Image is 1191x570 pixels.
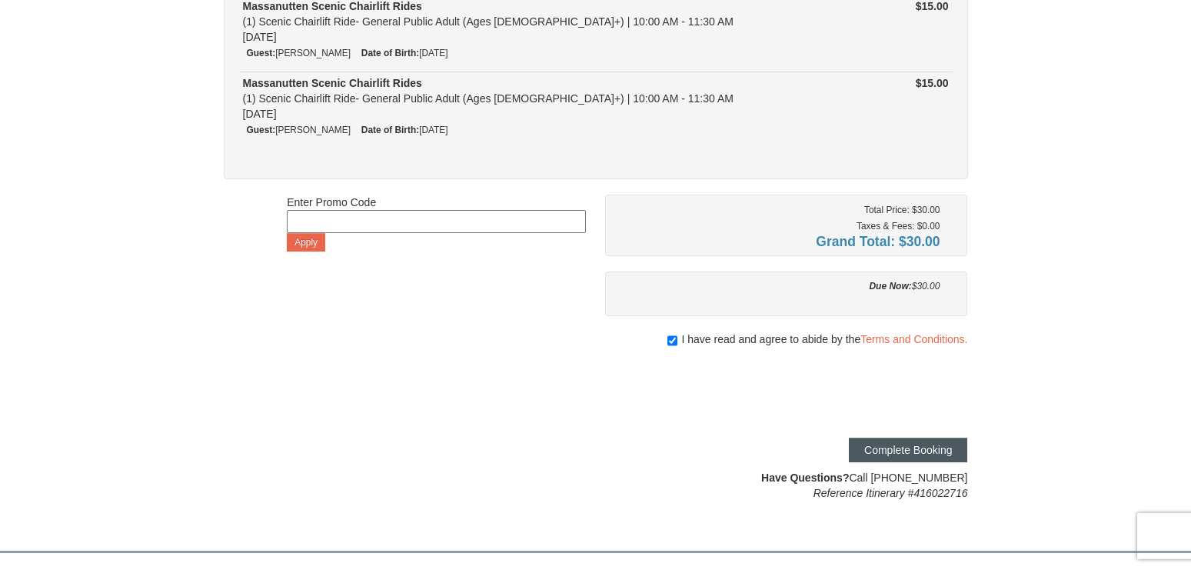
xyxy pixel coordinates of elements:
[247,48,276,58] strong: Guest:
[361,48,419,58] strong: Date of Birth:
[287,233,325,252] button: Apply
[247,125,351,135] small: [PERSON_NAME]
[761,472,849,484] strong: Have Questions?
[247,125,276,135] strong: Guest:
[361,48,448,58] small: [DATE]
[287,195,586,252] div: Enter Promo Code
[857,221,940,232] small: Taxes & Fees: $0.00
[605,470,968,501] div: Call [PHONE_NUMBER]
[869,281,911,292] strong: Due Now:
[681,332,967,347] span: I have read and agree to abide by the
[916,77,949,89] strong: $15.00
[849,438,967,462] button: Complete Booking
[243,77,422,89] strong: Massanutten Scenic Chairlift Rides
[243,75,815,122] div: (1) Scenic Chairlift Ride- General Public Adult (Ages [DEMOGRAPHIC_DATA]+) | 10:00 AM - 11:30 AM ...
[734,362,967,422] iframe: reCAPTCHA
[361,125,419,135] strong: Date of Birth:
[813,487,968,499] em: Reference Itinerary #416022716
[361,125,448,135] small: [DATE]
[860,333,967,345] a: Terms and Conditions.
[864,205,940,215] small: Total Price: $30.00
[247,48,351,58] small: [PERSON_NAME]
[617,234,940,249] h4: Grand Total: $30.00
[617,278,940,294] div: $30.00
